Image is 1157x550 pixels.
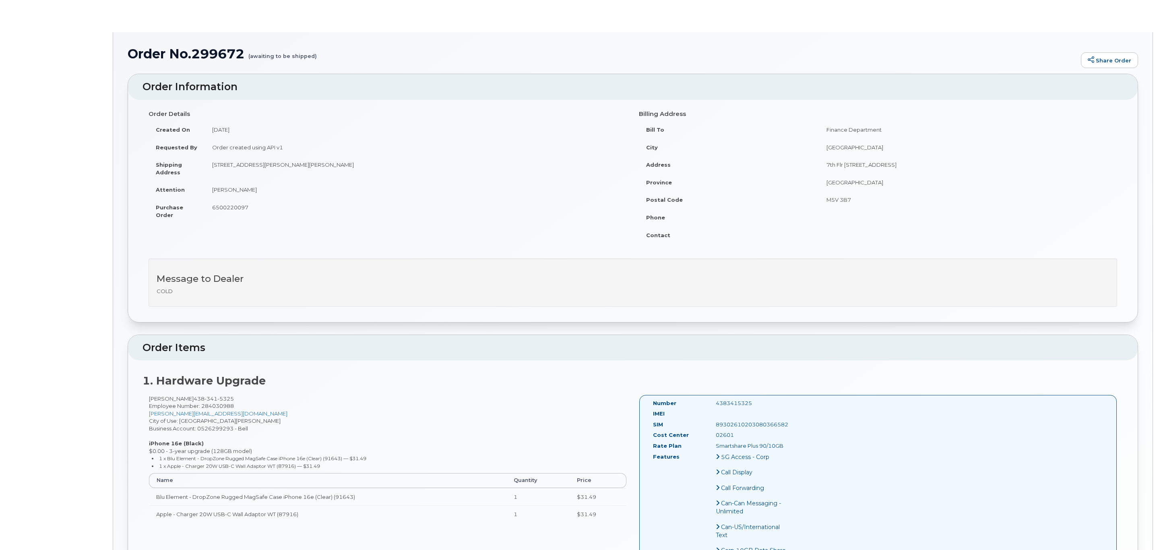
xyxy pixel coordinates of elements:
strong: Shipping Address [156,161,182,176]
td: Order created using API v1 [205,139,627,156]
h2: Order Items [143,342,1123,354]
td: 1 [506,505,570,523]
strong: Requested By [156,144,197,151]
td: M5V 3B7 [819,191,1117,209]
span: 341 [205,395,217,402]
td: $31.49 [570,505,626,523]
strong: Created On [156,126,190,133]
h1: Order No.299672 [128,47,1077,61]
strong: iPhone 16e (Black) [149,440,204,447]
td: [DATE] [205,121,627,139]
span: Call Display [721,469,752,476]
h3: Message to Dealer [157,274,1109,284]
label: Number [653,399,676,407]
span: Call Forwarding [721,484,764,492]
strong: Province [646,179,672,186]
td: [PERSON_NAME] [205,181,627,198]
strong: Address [646,161,671,168]
strong: Bill To [646,126,664,133]
span: 438 [194,395,234,402]
span: 5G Access - Corp [721,453,769,461]
small: 1 x Blu Element - DropZone Rugged MagSafe Case iPhone 16e (Clear) (91643) — $31.49 [159,455,366,461]
small: 1 x Apple - Charger 20W USB-C Wall Adaptor WT (87916) — $31.49 [159,463,320,469]
td: [GEOGRAPHIC_DATA] [819,139,1117,156]
strong: 1. Hardware Upgrade [143,374,266,387]
td: $31.49 [570,488,626,506]
p: COLD [157,287,1109,295]
small: (awaiting to be shipped) [248,47,317,59]
h2: Order Information [143,81,1123,93]
td: Finance Department [819,121,1117,139]
h4: Order Details [149,111,627,118]
strong: Postal Code [646,196,683,203]
td: [STREET_ADDRESS][PERSON_NAME][PERSON_NAME] [205,156,627,181]
strong: Phone [646,214,665,221]
strong: Attention [156,186,185,193]
div: [PERSON_NAME] City of Use: [GEOGRAPHIC_DATA][PERSON_NAME] Business Account: 0526299293 - Bell $0.... [143,395,633,530]
span: Employee Number: 284030988 [149,403,234,409]
span: Can-US/International Text [716,523,780,539]
td: [GEOGRAPHIC_DATA] [819,174,1117,191]
div: Smartshare Plus 90/10GB [710,442,798,450]
label: Features [653,453,680,461]
label: Rate Plan [653,442,682,450]
label: Cost Center [653,431,689,439]
strong: Contact [646,232,670,238]
strong: Purchase Order [156,204,183,218]
td: 7th Flr [STREET_ADDRESS] [819,156,1117,174]
th: Name [149,473,506,488]
span: 6500220097 [212,204,248,211]
a: [PERSON_NAME][EMAIL_ADDRESS][DOMAIN_NAME] [149,410,287,417]
span: 5325 [217,395,234,402]
strong: City [646,144,658,151]
div: 4383415325 [710,399,798,407]
th: Price [570,473,626,488]
td: Apple - Charger 20W USB-C Wall Adaptor WT (87916) [149,505,506,523]
span: Can-Can Messaging - Unlimited [716,500,781,515]
td: 1 [506,488,570,506]
h4: Billing Address [639,111,1117,118]
label: SIM [653,421,663,428]
div: 89302610203080366582 [710,421,798,428]
div: 02601 [710,431,798,439]
td: Blu Element - DropZone Rugged MagSafe Case iPhone 16e (Clear) (91643) [149,488,506,506]
a: Share Order [1081,52,1138,68]
th: Quantity [506,473,570,488]
label: IMEI [653,410,665,418]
